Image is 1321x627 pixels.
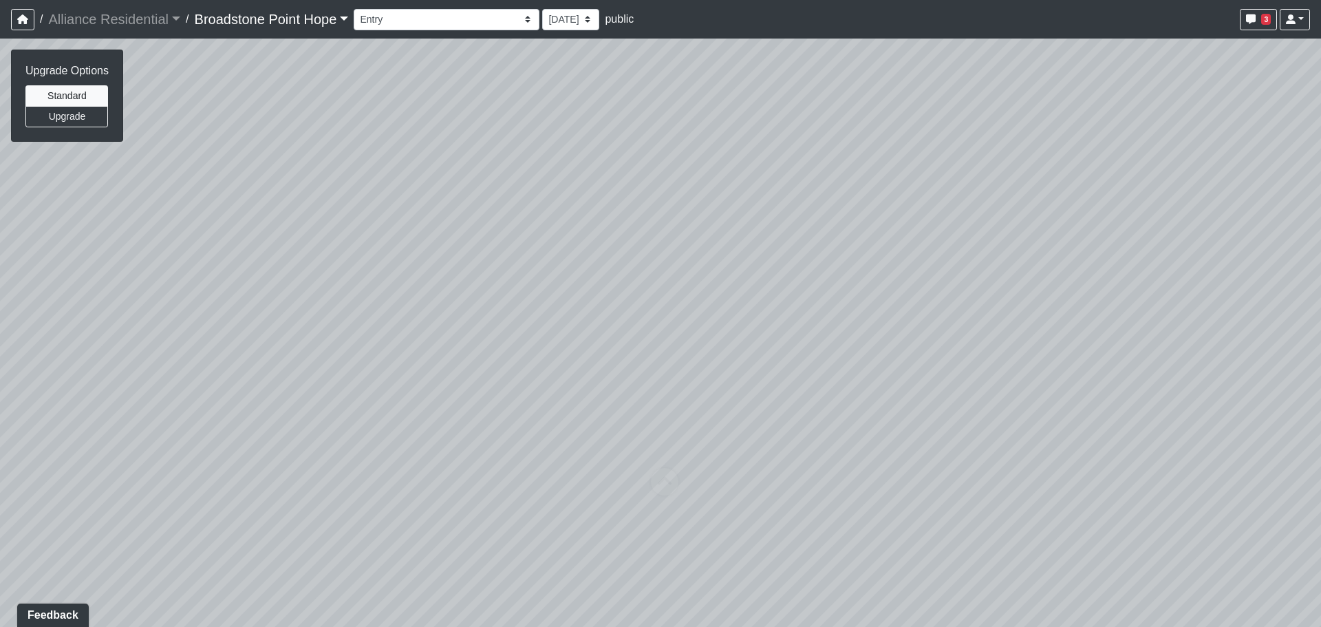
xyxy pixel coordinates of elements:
span: / [180,6,194,33]
span: public [605,13,634,25]
button: 3 [1240,9,1277,30]
a: Broadstone Point Hope [195,6,349,33]
button: Upgrade [25,106,108,127]
iframe: Ybug feedback widget [10,599,92,627]
span: 3 [1261,14,1271,25]
a: Alliance Residential [48,6,180,33]
button: Standard [25,85,108,107]
span: / [34,6,48,33]
h6: Upgrade Options [25,64,109,77]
